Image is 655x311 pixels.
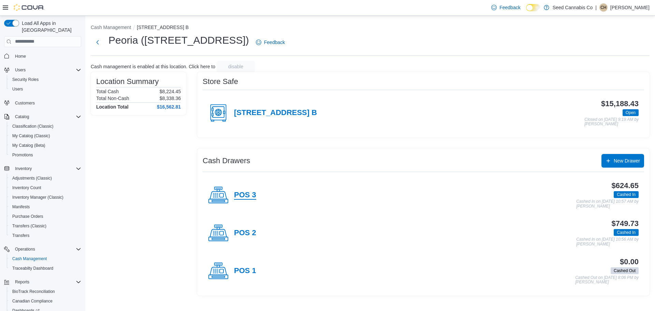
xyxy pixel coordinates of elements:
span: Adjustments (Classic) [10,174,81,182]
p: $8,338.36 [160,96,181,101]
span: Feedback [264,39,285,46]
button: Inventory Count [7,183,84,193]
a: Traceabilty Dashboard [10,264,56,272]
button: Inventory Manager (Classic) [7,193,84,202]
h6: Total Non-Cash [96,96,129,101]
span: Cashed Out [611,267,639,274]
a: Inventory Manager (Classic) [10,193,66,201]
h4: POS 2 [234,229,256,238]
button: Users [7,84,84,94]
span: Classification (Classic) [12,124,54,129]
span: Open [623,109,639,116]
a: BioTrack Reconciliation [10,287,58,296]
span: My Catalog (Beta) [10,141,81,150]
button: Promotions [7,150,84,160]
a: Transfers (Classic) [10,222,49,230]
button: Users [12,66,28,74]
span: My Catalog (Classic) [10,132,81,140]
span: My Catalog (Beta) [12,143,45,148]
span: Users [10,85,81,93]
h3: $749.73 [612,220,639,228]
span: Inventory Manager (Classic) [12,195,63,200]
span: Cashed In [614,229,639,236]
span: Users [15,67,26,73]
button: Operations [1,244,84,254]
span: Cashed In [617,229,636,236]
span: Promotions [12,152,33,158]
a: My Catalog (Beta) [10,141,48,150]
span: BioTrack Reconciliation [12,289,55,294]
a: Manifests [10,203,32,211]
span: Inventory Count [12,185,41,190]
span: Load All Apps in [GEOGRAPHIC_DATA] [19,20,81,33]
a: Users [10,85,26,93]
button: Inventory [1,164,84,173]
span: Catalog [12,113,81,121]
span: Open [626,110,636,116]
button: Reports [1,277,84,287]
p: Closed on [DATE] 9:19 AM by [PERSON_NAME] [584,117,639,127]
span: Inventory [12,165,81,173]
span: Cashed Out [614,268,636,274]
p: Cashed In on [DATE] 10:56 AM by [PERSON_NAME] [576,237,639,246]
a: Classification (Classic) [10,122,56,130]
button: My Catalog (Classic) [7,131,84,141]
a: Purchase Orders [10,212,46,221]
span: Users [12,66,81,74]
button: Transfers [7,231,84,240]
button: Inventory [12,165,34,173]
span: New Drawer [614,157,640,164]
a: Adjustments (Classic) [10,174,55,182]
button: Traceabilty Dashboard [7,264,84,273]
span: Home [15,54,26,59]
span: Customers [15,100,35,106]
span: Reports [12,278,81,286]
a: Security Roles [10,75,41,84]
h3: Cash Drawers [203,157,250,165]
span: Transfers [12,233,29,238]
span: Purchase Orders [12,214,43,219]
p: $8,224.45 [160,89,181,94]
button: disable [217,61,255,72]
button: Customers [1,98,84,108]
button: New Drawer [601,154,644,168]
span: Inventory [15,166,32,171]
span: Operations [12,245,81,253]
a: Promotions [10,151,36,159]
button: Users [1,65,84,75]
span: Transfers [10,231,81,240]
a: My Catalog (Classic) [10,132,53,140]
h4: Location Total [96,104,129,110]
span: CH [600,3,606,12]
button: Cash Management [7,254,84,264]
span: My Catalog (Classic) [12,133,50,139]
button: Reports [12,278,32,286]
button: Catalog [1,112,84,122]
span: Traceabilty Dashboard [10,264,81,272]
p: Cashed In on [DATE] 10:57 AM by [PERSON_NAME] [576,199,639,209]
span: Cash Management [12,256,47,261]
span: Promotions [10,151,81,159]
h3: $624.65 [612,182,639,190]
button: Next [91,36,104,49]
span: Customers [12,99,81,107]
span: Security Roles [12,77,39,82]
span: Feedback [499,4,520,11]
a: Transfers [10,231,32,240]
p: | [595,3,597,12]
span: Cashed In [617,192,636,198]
span: Canadian Compliance [12,298,53,304]
span: Manifests [10,203,81,211]
span: Canadian Compliance [10,297,81,305]
h3: $0.00 [620,258,639,266]
span: Traceabilty Dashboard [12,266,53,271]
button: Cash Management [91,25,131,30]
span: Classification (Classic) [10,122,81,130]
span: Adjustments (Classic) [12,175,52,181]
button: Transfers (Classic) [7,221,84,231]
button: [STREET_ADDRESS] B [137,25,189,30]
a: Canadian Compliance [10,297,55,305]
p: Cash management is enabled at this location. Click here to [91,64,215,69]
span: Cashed In [614,191,639,198]
button: BioTrack Reconciliation [7,287,84,296]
